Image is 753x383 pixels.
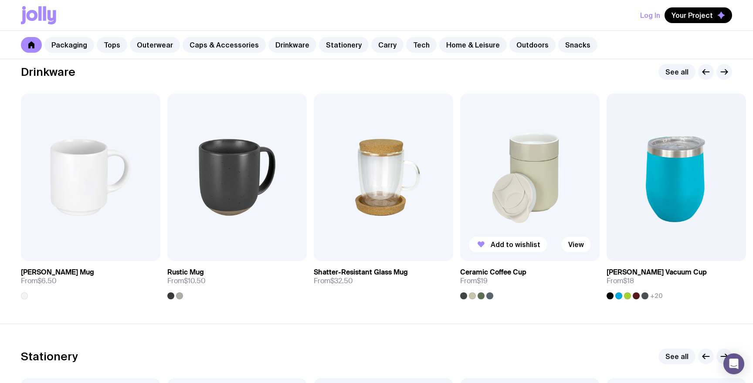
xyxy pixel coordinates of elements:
[371,37,404,53] a: Carry
[561,237,591,252] a: View
[44,37,94,53] a: Packaging
[623,276,634,285] span: $18
[21,261,160,299] a: [PERSON_NAME] MugFrom$6.50
[469,237,547,252] button: Add to wishlist
[558,37,597,53] a: Snacks
[491,240,540,249] span: Add to wishlist
[97,37,127,53] a: Tops
[21,268,94,277] h3: [PERSON_NAME] Mug
[607,268,707,277] h3: [PERSON_NAME] Vacuum Cup
[184,276,206,285] span: $10.50
[314,277,353,285] span: From
[665,7,732,23] button: Your Project
[314,268,408,277] h3: Shatter-Resistant Glass Mug
[672,11,713,20] span: Your Project
[167,277,206,285] span: From
[167,261,307,299] a: Rustic MugFrom$10.50
[406,37,437,53] a: Tech
[607,277,634,285] span: From
[319,37,369,53] a: Stationery
[314,261,453,292] a: Shatter-Resistant Glass MugFrom$32.50
[460,261,600,299] a: Ceramic Coffee CupFrom$19
[183,37,266,53] a: Caps & Accessories
[130,37,180,53] a: Outerwear
[650,292,663,299] span: +20
[477,276,488,285] span: $19
[509,37,556,53] a: Outdoors
[658,349,695,364] a: See all
[607,261,746,299] a: [PERSON_NAME] Vacuum CupFrom$18+20
[268,37,316,53] a: Drinkware
[330,276,353,285] span: $32.50
[21,350,78,363] h2: Stationery
[658,64,695,80] a: See all
[167,268,204,277] h3: Rustic Mug
[460,268,526,277] h3: Ceramic Coffee Cup
[439,37,507,53] a: Home & Leisure
[21,277,57,285] span: From
[460,277,488,285] span: From
[640,7,660,23] button: Log In
[37,276,57,285] span: $6.50
[723,353,744,374] div: Open Intercom Messenger
[21,65,75,78] h2: Drinkware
